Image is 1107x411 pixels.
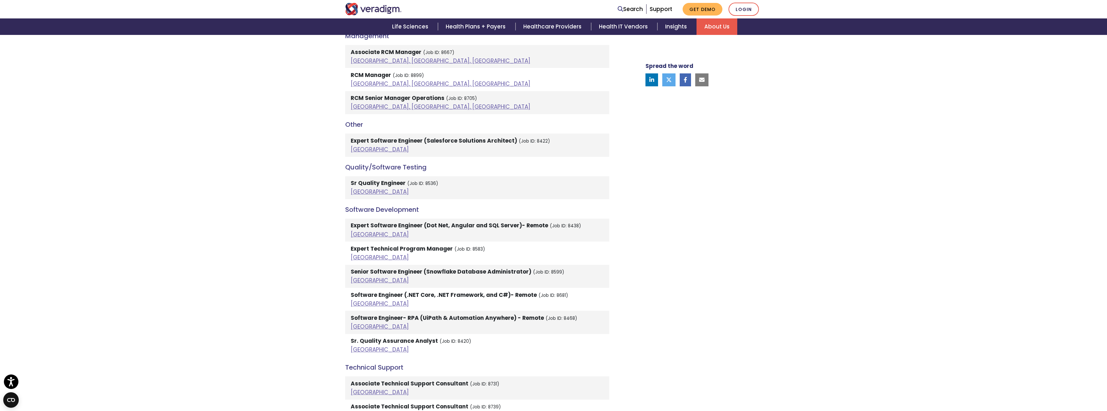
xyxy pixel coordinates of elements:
[533,269,564,275] small: (Job ID: 8599)
[351,222,548,229] strong: Expert Software Engineer (Dot Net, Angular and SQL Server)- Remote
[351,276,409,284] a: [GEOGRAPHIC_DATA]
[351,103,530,111] a: [GEOGRAPHIC_DATA], [GEOGRAPHIC_DATA], [GEOGRAPHIC_DATA]
[345,121,609,128] h4: Other
[591,18,657,35] a: Health IT Vendors
[438,18,515,35] a: Health Plans + Payers
[351,57,530,65] a: [GEOGRAPHIC_DATA], [GEOGRAPHIC_DATA], [GEOGRAPHIC_DATA]
[519,138,550,144] small: (Job ID: 8422)
[650,5,672,13] a: Support
[351,337,438,345] strong: Sr. Quality Assurance Analyst
[351,71,391,79] strong: RCM Manager
[446,95,477,102] small: (Job ID: 8705)
[345,3,402,15] img: Veradigm logo
[351,300,409,308] a: [GEOGRAPHIC_DATA]
[423,49,454,56] small: (Job ID: 8667)
[546,315,577,321] small: (Job ID: 8468)
[729,3,759,16] a: Login
[351,346,409,353] a: [GEOGRAPHIC_DATA]
[645,62,693,70] strong: Spread the word
[351,291,537,299] strong: Software Engineer (.NET Core, .NET Framework, and C#)- Remote
[345,363,609,371] h4: Technical Support
[470,381,499,387] small: (Job ID: 8731)
[516,18,591,35] a: Healthcare Providers
[345,163,609,171] h4: Quality/Software Testing
[345,206,609,213] h4: Software Development
[351,146,409,153] a: [GEOGRAPHIC_DATA]
[407,180,438,187] small: (Job ID: 8536)
[351,188,409,196] a: [GEOGRAPHIC_DATA]
[618,5,643,14] a: Search
[351,245,453,253] strong: Expert Technical Program Manager
[351,388,409,396] a: [GEOGRAPHIC_DATA]
[657,18,697,35] a: Insights
[351,48,421,56] strong: Associate RCM Manager
[351,80,530,88] a: [GEOGRAPHIC_DATA], [GEOGRAPHIC_DATA], [GEOGRAPHIC_DATA]
[351,254,409,261] a: [GEOGRAPHIC_DATA]
[351,137,517,145] strong: Expert Software Engineer (Salesforce Solutions Architect)
[351,231,409,238] a: [GEOGRAPHIC_DATA]
[440,338,471,344] small: (Job ID: 8420)
[345,32,609,40] h4: Management
[683,3,722,16] a: Get Demo
[351,403,468,410] strong: Associate Technical Support Consultant
[351,323,409,330] a: [GEOGRAPHIC_DATA]
[454,246,485,252] small: (Job ID: 8583)
[351,94,444,102] strong: RCM Senior Manager Operations
[351,179,406,187] strong: Sr Quality Engineer
[351,314,544,322] strong: Software Engineer- RPA (UiPath & Automation Anywhere) - Remote
[550,223,581,229] small: (Job ID: 8438)
[393,72,424,79] small: (Job ID: 8899)
[697,18,737,35] a: About Us
[351,268,531,276] strong: Senior Software Engineer (Snowflake Database Administrator)
[470,404,501,410] small: (Job ID: 8739)
[3,392,19,408] button: Open CMP widget
[384,18,438,35] a: Life Sciences
[538,292,568,298] small: (Job ID: 8681)
[351,380,468,387] strong: Associate Technical Support Consultant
